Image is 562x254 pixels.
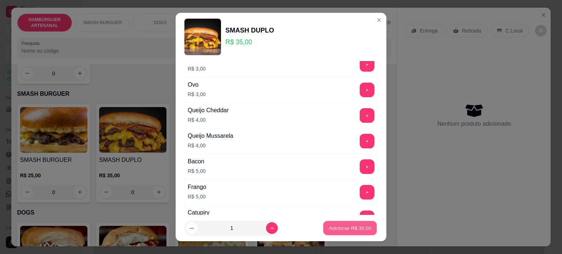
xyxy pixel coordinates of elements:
button: Adicionar R$ 35,00 [323,221,377,235]
p: R$ 3,00 [188,65,210,72]
p: R$ 35,00 [225,37,274,47]
button: add [360,211,374,225]
div: Frango [188,183,206,192]
div: Bacon [188,157,206,166]
div: Queijo Cheddar [188,106,229,115]
button: increase-product-quantity [266,222,278,234]
p: R$ 5,00 [188,193,206,200]
img: product-image [184,19,221,55]
p: Adicionar R$ 35,00 [329,225,371,232]
button: add [360,57,374,72]
button: add [360,134,374,148]
div: SMASH DUPLO [225,25,274,35]
div: Catupiry [188,208,210,217]
p: R$ 5,00 [188,167,206,175]
button: add [360,185,374,200]
button: add [360,83,374,97]
button: add [360,159,374,174]
div: Ovo [188,80,206,89]
button: add [360,108,374,123]
p: R$ 4,00 [188,116,229,124]
div: Queijo Mussarela [188,132,233,140]
button: decrease-product-quantity [186,222,198,234]
button: Close [373,14,385,26]
p: R$ 3,00 [188,91,206,98]
p: R$ 4,00 [188,142,233,149]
